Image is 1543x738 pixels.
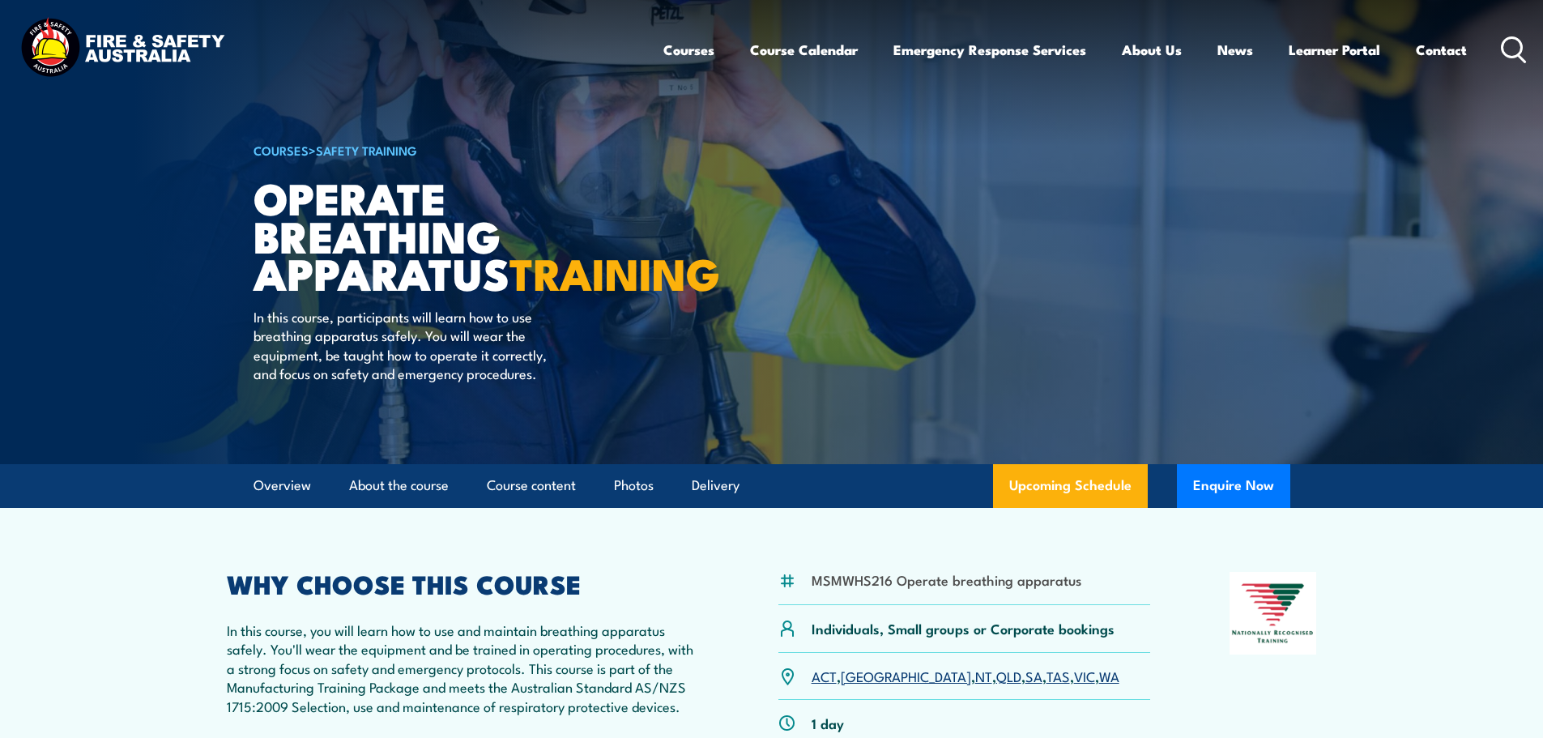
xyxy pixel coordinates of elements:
a: Overview [254,464,311,507]
p: Individuals, Small groups or Corporate bookings [812,619,1115,638]
button: Enquire Now [1177,464,1290,508]
h6: > [254,140,654,160]
a: Safety Training [316,141,417,159]
p: In this course, you will learn how to use and maintain breathing apparatus safely. You'll wear th... [227,621,700,715]
a: WA [1099,666,1119,685]
a: Emergency Response Services [893,28,1086,71]
li: MSMWHS216 Operate breathing apparatus [812,570,1081,589]
a: ACT [812,666,837,685]
a: Photos [614,464,654,507]
p: , , , , , , , [812,667,1119,685]
a: SA [1025,666,1042,685]
a: About the course [349,464,449,507]
a: News [1217,28,1253,71]
a: Contact [1416,28,1467,71]
a: VIC [1074,666,1095,685]
a: QLD [996,666,1021,685]
a: Upcoming Schedule [993,464,1148,508]
a: Course Calendar [750,28,858,71]
img: Nationally Recognised Training logo. [1230,572,1317,655]
h1: Operate Breathing Apparatus [254,178,654,292]
a: About Us [1122,28,1182,71]
a: Delivery [692,464,740,507]
a: COURSES [254,141,309,159]
h2: WHY CHOOSE THIS COURSE [227,572,700,595]
a: Course content [487,464,576,507]
p: In this course, participants will learn how to use breathing apparatus safely. You will wear the ... [254,307,549,383]
a: TAS [1046,666,1070,685]
a: NT [975,666,992,685]
p: 1 day [812,714,844,732]
a: Learner Portal [1289,28,1380,71]
a: [GEOGRAPHIC_DATA] [841,666,971,685]
strong: TRAINING [509,238,720,305]
a: Courses [663,28,714,71]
